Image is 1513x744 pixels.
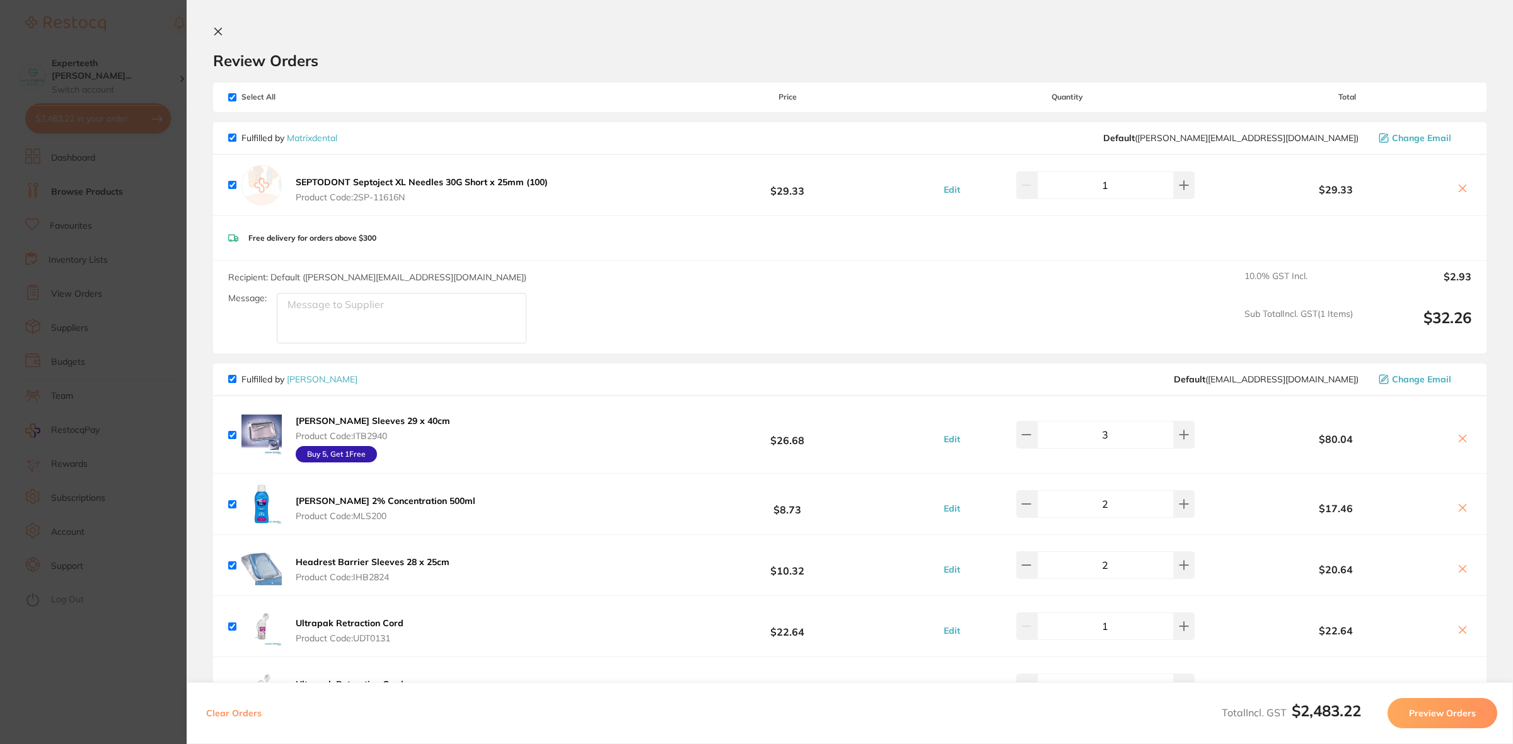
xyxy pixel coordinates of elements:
[1174,374,1205,385] b: Default
[228,293,267,304] label: Message:
[1103,132,1135,144] b: Default
[292,617,407,644] button: Ultrapak Retraction Cord Product Code:UDT0131
[296,556,449,568] b: Headrest Barrier Sleeves 28 x 25cm
[912,93,1223,101] span: Quantity
[292,176,552,203] button: SEPTODONT Septoject XL Needles 30G Short x 25mm (100) Product Code:2SP-11616N
[940,184,964,195] button: Edit
[228,272,526,283] span: Recipient: Default ( [PERSON_NAME][EMAIL_ADDRESS][DOMAIN_NAME] )
[296,495,475,506] b: [PERSON_NAME] 2% Concentration 500ml
[241,374,357,384] p: Fulfilled by
[296,431,450,441] span: Product Code: ITB2940
[1244,271,1353,299] span: 10.0 % GST Incl.
[1292,701,1361,720] b: $2,483.22
[663,615,912,638] b: $22.64
[241,606,282,646] img: aHpmaThscA
[1223,184,1449,195] b: $29.33
[663,493,912,516] b: $8.73
[1388,698,1497,728] button: Preview Orders
[1392,133,1451,143] span: Change Email
[1375,374,1471,385] button: Change Email
[292,495,479,522] button: [PERSON_NAME] 2% Concentration 500ml Product Code:MLS200
[228,93,354,101] span: Select All
[1375,132,1471,144] button: Change Email
[1223,433,1449,445] b: $80.04
[296,617,403,629] b: Ultrapak Retraction Cord
[296,572,449,582] span: Product Code: IHB2824
[1244,309,1353,343] span: Sub Total Incl. GST ( 1 Items)
[1363,271,1471,299] output: $2.93
[248,234,376,243] p: Free delivery for orders above $300
[241,133,337,143] p: Fulfilled by
[1223,564,1449,575] b: $20.64
[241,415,282,455] img: NmpmdXhsOA
[296,446,377,462] div: Buy 5, Get 1 Free
[663,173,912,197] b: $29.33
[1392,374,1451,384] span: Change Email
[663,423,912,447] b: $26.68
[292,678,407,705] button: Ultrapak Retraction Cord Product Code:UDT0136
[1223,503,1449,514] b: $17.46
[213,51,1487,70] h2: Review Orders
[1103,133,1359,143] span: peter@matrixdental.com.au
[1174,374,1359,384] span: save@adamdental.com.au
[292,415,454,463] button: [PERSON_NAME] Sleeves 29 x 40cm Product Code:ITB2940 Buy 5, Get 1Free
[241,545,282,585] img: MnZ2ZzA4eQ
[663,554,912,577] b: $10.32
[663,676,912,699] b: $23.64
[296,415,450,426] b: [PERSON_NAME] Sleeves 29 x 40cm
[1363,309,1471,343] output: $32.26
[1222,706,1361,719] span: Total Incl. GST
[287,132,337,144] a: Matrixdental
[241,484,282,524] img: dzNic2RuYw
[296,678,403,690] b: Ultrapak Retraction Cord
[296,192,548,202] span: Product Code: 2SP-11616N
[1223,93,1471,101] span: Total
[296,511,475,521] span: Product Code: MLS200
[241,165,282,205] img: empty.jpg
[940,503,964,514] button: Edit
[296,633,403,643] span: Product Code: UDT0131
[287,374,357,385] a: [PERSON_NAME]
[940,564,964,575] button: Edit
[296,176,548,188] b: SEPTODONT Septoject XL Needles 30G Short x 25mm (100)
[292,556,453,583] button: Headrest Barrier Sleeves 28 x 25cm Product Code:IHB2824
[940,625,964,636] button: Edit
[241,667,282,707] img: MnY0dmNjYQ
[1223,625,1449,636] b: $22.64
[663,93,912,101] span: Price
[940,433,964,445] button: Edit
[202,698,265,728] button: Clear Orders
